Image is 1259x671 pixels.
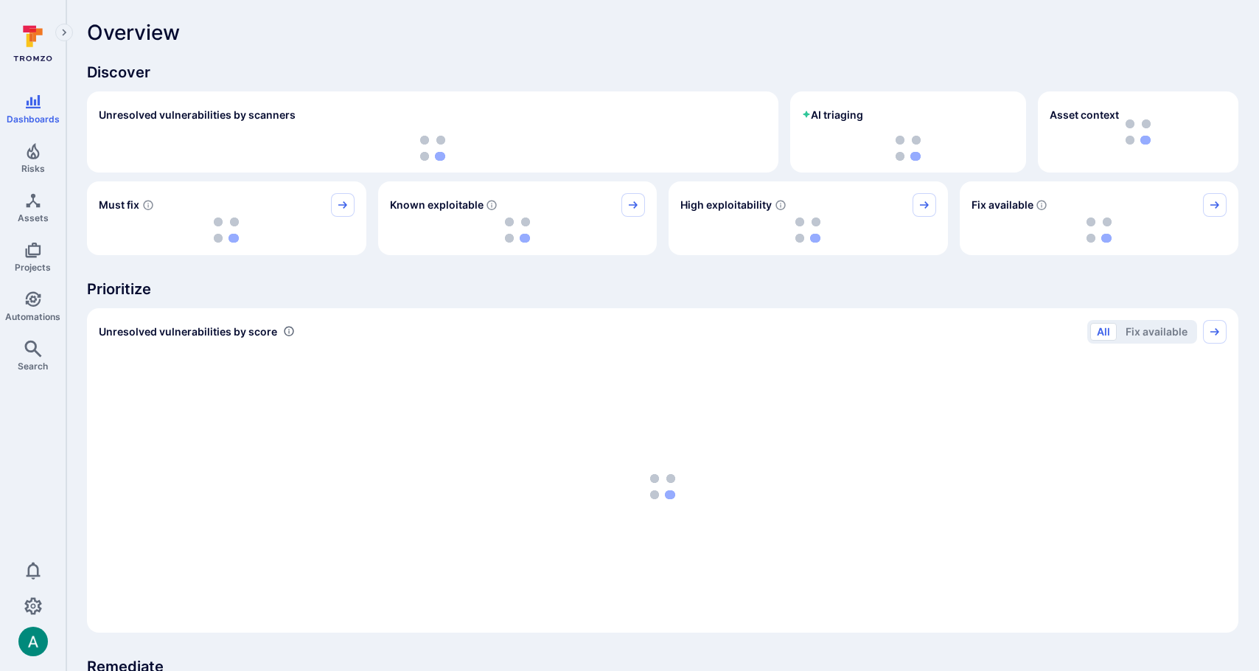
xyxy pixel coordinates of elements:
[1090,323,1117,341] button: All
[972,217,1227,243] div: loading spinner
[99,136,767,161] div: loading spinner
[18,212,49,223] span: Assets
[486,199,498,211] svg: Confirmed exploitable by KEV
[505,218,530,243] img: Loading...
[18,627,48,656] img: ACg8ocLSa5mPYBaXNx3eFu_EmspyJX0laNWN7cXOFirfQ7srZveEpg=s96-c
[87,62,1238,83] span: Discover
[650,474,675,499] img: Loading...
[1087,218,1112,243] img: Loading...
[420,136,445,161] img: Loading...
[18,627,48,656] div: Arjan Dehar
[795,218,820,243] img: Loading...
[87,21,180,44] span: Overview
[390,217,646,243] div: loading spinner
[99,108,296,122] h2: Unresolved vulnerabilities by scanners
[55,24,73,41] button: Expand navigation menu
[87,279,1238,299] span: Prioritize
[1119,323,1194,341] button: Fix available
[87,181,366,255] div: Must fix
[378,181,658,255] div: Known exploitable
[960,181,1239,255] div: Fix available
[283,324,295,339] div: Number of vulnerabilities in status 'Open' 'Triaged' and 'In process' grouped by score
[99,352,1227,621] div: loading spinner
[214,218,239,243] img: Loading...
[99,198,139,212] span: Must fix
[775,199,787,211] svg: EPSS score ≥ 0.7
[802,108,863,122] h2: AI triaging
[21,163,45,174] span: Risks
[7,114,60,125] span: Dashboards
[802,136,1014,161] div: loading spinner
[390,198,484,212] span: Known exploitable
[972,198,1033,212] span: Fix available
[896,136,921,161] img: Loading...
[680,217,936,243] div: loading spinner
[99,217,355,243] div: loading spinner
[59,27,69,39] i: Expand navigation menu
[669,181,948,255] div: High exploitability
[5,311,60,322] span: Automations
[99,324,277,339] span: Unresolved vulnerabilities by score
[142,199,154,211] svg: Risk score >=40 , missed SLA
[15,262,51,273] span: Projects
[18,361,48,372] span: Search
[1050,108,1119,122] span: Asset context
[680,198,772,212] span: High exploitability
[1036,199,1047,211] svg: Vulnerabilities with fix available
